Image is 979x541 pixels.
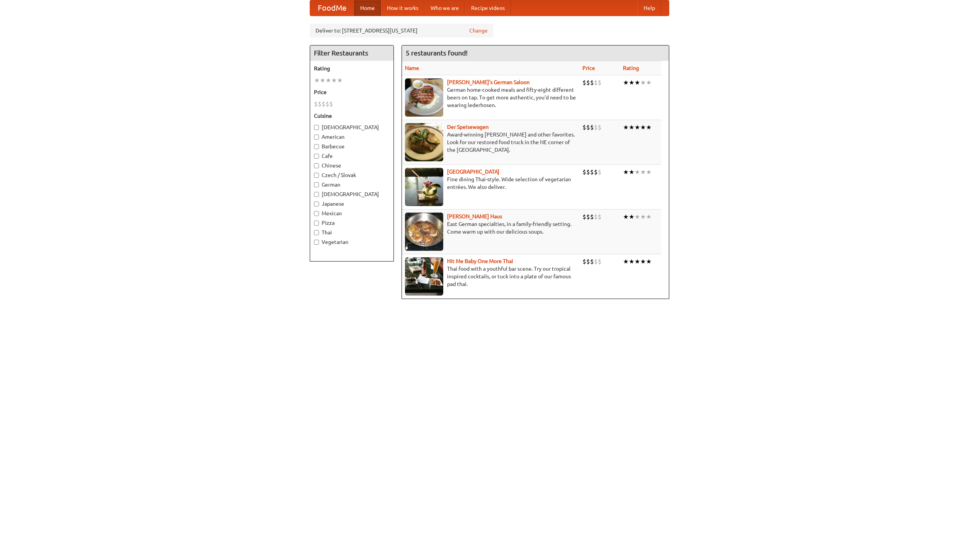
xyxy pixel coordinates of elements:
li: $ [586,168,590,176]
img: speisewagen.jpg [405,123,443,161]
a: Der Speisewagen [447,124,489,130]
a: [PERSON_NAME] Haus [447,213,502,219]
input: German [314,182,319,187]
a: Rating [623,65,639,71]
a: Who we are [424,0,465,16]
img: babythai.jpg [405,257,443,296]
li: ★ [337,76,343,84]
input: American [314,135,319,140]
input: Vegetarian [314,240,319,245]
label: [DEMOGRAPHIC_DATA] [314,190,390,198]
p: Award-winning [PERSON_NAME] and other favorites. Look for our restored food truck in the NE corne... [405,131,576,154]
li: ★ [634,213,640,221]
a: Hit Me Baby One More Thai [447,258,513,264]
li: ★ [623,168,629,176]
li: $ [598,257,602,266]
input: Czech / Slovak [314,173,319,178]
li: ★ [634,168,640,176]
li: ★ [629,168,634,176]
li: ★ [634,123,640,132]
p: Fine dining Thai-style. Wide selection of vegetarian entrées. We also deliver. [405,175,576,191]
li: $ [322,100,325,108]
h4: Filter Restaurants [310,45,394,61]
li: ★ [629,257,634,266]
li: ★ [646,213,652,221]
label: Cafe [314,152,390,160]
li: ★ [629,123,634,132]
a: How it works [381,0,424,16]
li: ★ [331,76,337,84]
li: $ [590,213,594,221]
label: Czech / Slovak [314,171,390,179]
li: $ [329,100,333,108]
input: [DEMOGRAPHIC_DATA] [314,125,319,130]
li: $ [598,78,602,87]
li: ★ [629,78,634,87]
a: [PERSON_NAME]'s German Saloon [447,79,530,85]
li: $ [582,78,586,87]
ng-pluralize: 5 restaurants found! [406,49,468,57]
li: ★ [623,123,629,132]
li: $ [586,78,590,87]
label: Vegetarian [314,238,390,246]
label: German [314,181,390,188]
li: ★ [623,257,629,266]
img: esthers.jpg [405,78,443,117]
li: ★ [623,213,629,221]
li: ★ [640,123,646,132]
input: Mexican [314,211,319,216]
li: ★ [640,257,646,266]
li: $ [314,100,318,108]
li: ★ [640,78,646,87]
a: Price [582,65,595,71]
li: ★ [640,168,646,176]
a: Recipe videos [465,0,511,16]
li: $ [598,123,602,132]
a: Help [637,0,661,16]
li: $ [586,123,590,132]
li: $ [598,168,602,176]
input: Chinese [314,163,319,168]
li: $ [582,257,586,266]
li: $ [594,78,598,87]
label: [DEMOGRAPHIC_DATA] [314,123,390,131]
li: ★ [646,123,652,132]
li: $ [598,213,602,221]
img: kohlhaus.jpg [405,213,443,251]
a: Home [354,0,381,16]
a: [GEOGRAPHIC_DATA] [447,169,499,175]
label: Mexican [314,210,390,217]
div: Deliver to: [STREET_ADDRESS][US_STATE] [310,24,493,37]
li: $ [586,213,590,221]
p: East German specialties, in a family-friendly setting. Come warm up with our delicious soups. [405,220,576,236]
li: ★ [623,78,629,87]
li: $ [325,100,329,108]
label: Japanese [314,200,390,208]
li: $ [582,123,586,132]
li: $ [590,168,594,176]
input: Cafe [314,154,319,159]
label: American [314,133,390,141]
li: ★ [640,213,646,221]
li: ★ [634,257,640,266]
li: $ [594,213,598,221]
input: Barbecue [314,144,319,149]
li: $ [594,257,598,266]
li: $ [590,78,594,87]
a: Change [469,27,488,34]
h5: Price [314,88,390,96]
li: $ [586,257,590,266]
a: Name [405,65,419,71]
li: $ [594,168,598,176]
a: FoodMe [310,0,354,16]
input: Thai [314,230,319,235]
li: ★ [629,213,634,221]
input: Japanese [314,201,319,206]
li: $ [590,123,594,132]
li: ★ [314,76,320,84]
h5: Rating [314,65,390,72]
li: ★ [646,257,652,266]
